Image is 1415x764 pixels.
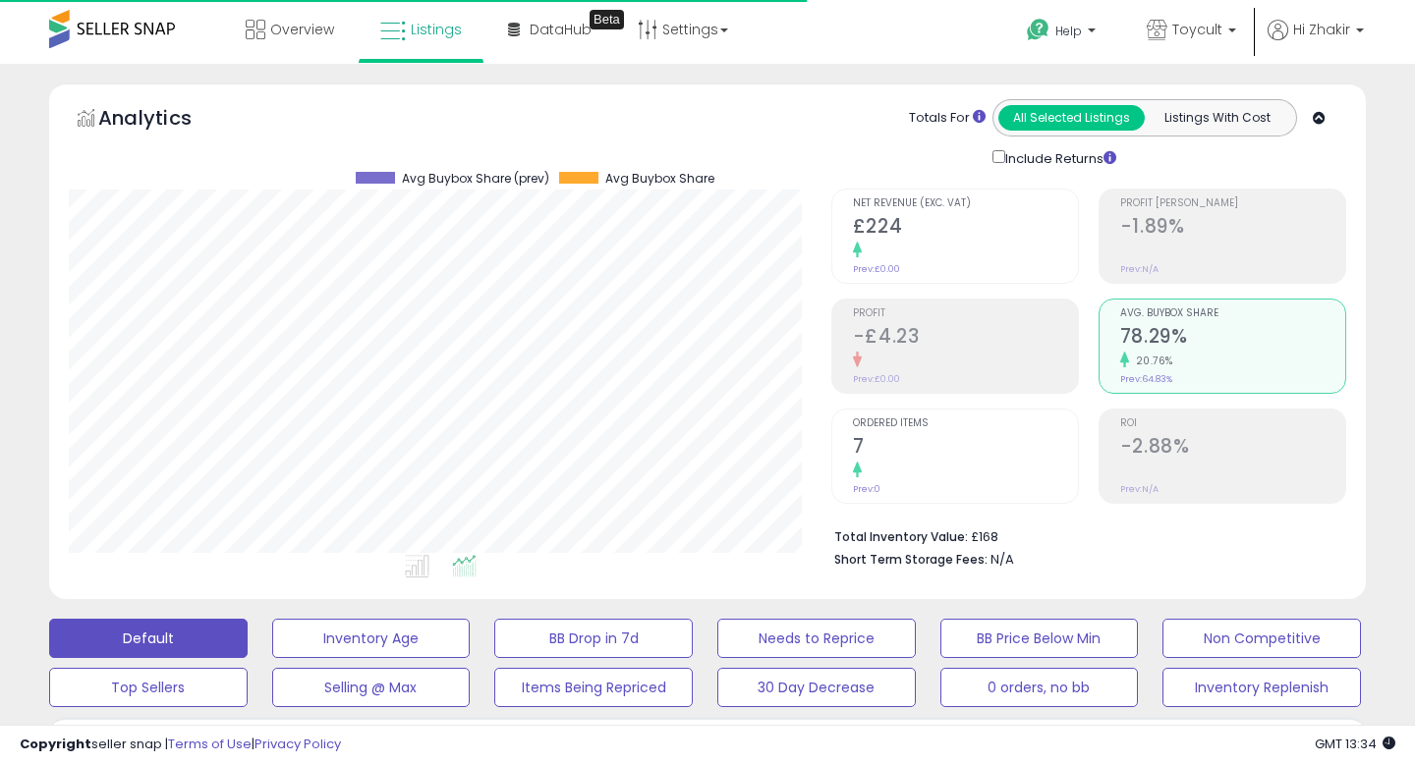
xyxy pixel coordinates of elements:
span: Net Revenue (Exc. VAT) [853,198,1078,209]
span: Help [1055,23,1082,39]
small: Prev: £0.00 [853,263,900,275]
h2: 78.29% [1120,325,1345,352]
button: BB Price Below Min [940,619,1139,658]
span: 2025-09-14 13:34 GMT [1315,735,1395,753]
h2: -1.89% [1120,215,1345,242]
button: Selling @ Max [272,668,471,707]
button: 0 orders, no bb [940,668,1139,707]
small: 20.76% [1129,354,1173,368]
span: Avg. Buybox Share [1120,308,1345,319]
a: Terms of Use [168,735,252,753]
div: Include Returns [978,146,1140,169]
span: Listings [411,20,462,39]
span: Avg Buybox Share (prev) [402,172,549,186]
button: Inventory Replenish [1162,668,1361,707]
span: Avg Buybox Share [605,172,714,186]
span: N/A [990,550,1014,569]
b: Total Inventory Value: [834,528,968,545]
small: Prev: 64.83% [1120,373,1172,385]
b: Short Term Storage Fees: [834,551,988,568]
small: Prev: N/A [1120,483,1159,495]
small: Prev: N/A [1120,263,1159,275]
span: Profit [853,308,1078,319]
button: BB Drop in 7d [494,619,693,658]
small: Prev: 0 [853,483,880,495]
h2: -£4.23 [853,325,1078,352]
button: Inventory Age [272,619,471,658]
h2: £224 [853,215,1078,242]
div: Tooltip anchor [590,10,624,29]
small: Prev: £0.00 [853,373,900,385]
button: Non Competitive [1162,619,1361,658]
h5: Analytics [98,104,230,136]
button: 30 Day Decrease [717,668,916,707]
h2: -2.88% [1120,435,1345,462]
h2: 7 [853,435,1078,462]
a: Help [1011,3,1115,64]
span: ROI [1120,418,1345,429]
strong: Copyright [20,735,91,753]
li: £168 [834,523,1331,547]
a: Hi Zhakir [1268,20,1364,64]
button: Items Being Repriced [494,668,693,707]
button: Default [49,619,248,658]
button: Top Sellers [49,668,248,707]
button: Listings With Cost [1144,105,1290,131]
div: seller snap | | [20,736,341,754]
button: All Selected Listings [998,105,1145,131]
span: Toycult [1172,20,1222,39]
span: DataHub [530,20,592,39]
span: Ordered Items [853,418,1078,429]
span: Profit [PERSON_NAME] [1120,198,1345,209]
i: Get Help [1026,18,1050,42]
a: Privacy Policy [255,735,341,753]
span: Overview [270,20,334,39]
button: Needs to Reprice [717,619,916,658]
div: Totals For [909,109,986,128]
span: Hi Zhakir [1293,20,1350,39]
